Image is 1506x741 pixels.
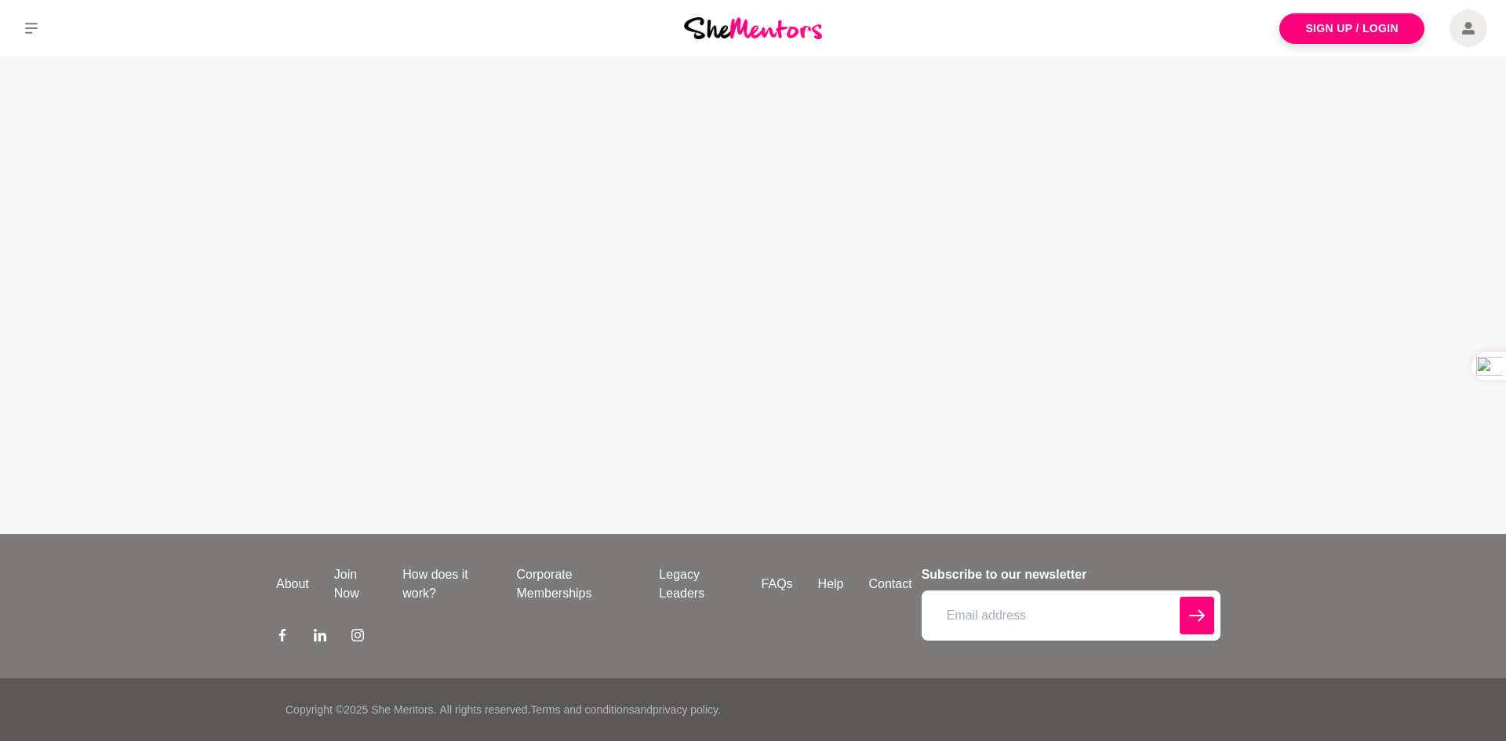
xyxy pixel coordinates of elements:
a: Join Now [322,565,390,603]
a: Instagram [351,628,364,647]
a: Facebook [276,628,289,647]
a: Legacy Leaders [646,565,748,603]
a: FAQs [749,575,806,594]
a: How does it work? [390,565,504,603]
a: Help [806,575,857,594]
p: Copyright © 2025 She Mentors . [286,702,436,718]
a: LinkedIn [314,628,326,647]
p: All rights reserved. and . [439,702,720,718]
input: Email address [922,590,1220,641]
a: Terms and conditions [530,703,634,716]
a: privacy policy [653,703,718,716]
h4: Subscribe to our newsletter [922,565,1220,584]
a: Sign Up / Login [1279,13,1424,44]
a: Contact [857,575,925,594]
a: About [264,575,322,594]
img: She Mentors Logo [684,17,822,38]
a: Corporate Memberships [504,565,646,603]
